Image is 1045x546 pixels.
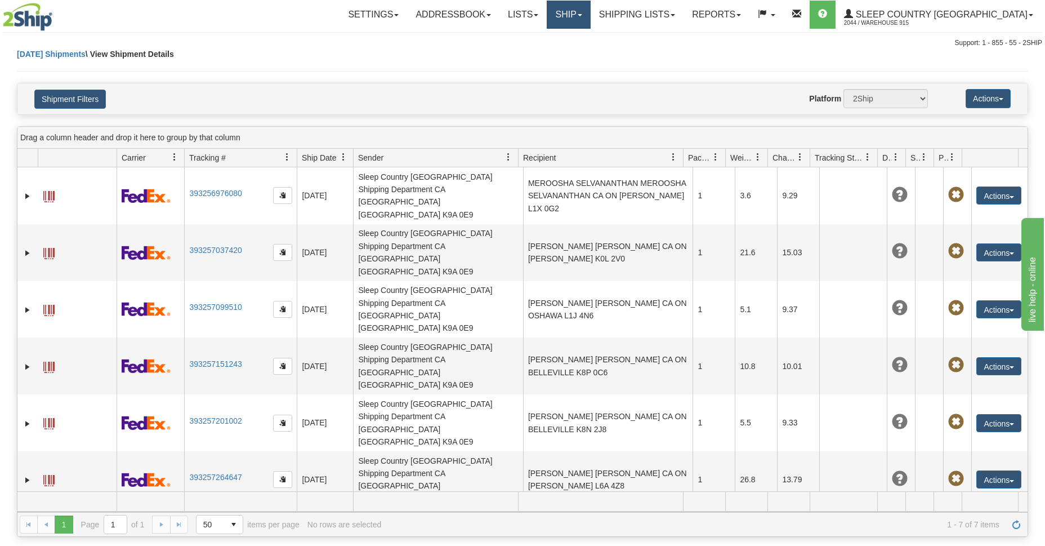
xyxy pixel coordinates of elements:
span: Pickup Not Assigned [948,414,964,430]
span: \ View Shipment Details [86,50,174,59]
span: select [225,516,243,534]
button: Actions [976,243,1021,261]
span: Unknown [892,187,908,203]
span: Tracking # [189,152,226,163]
button: Copy to clipboard [273,301,292,318]
a: Ship Date filter column settings [334,148,353,167]
div: live help - online [8,7,104,20]
a: Delivery Status filter column settings [886,148,905,167]
button: Copy to clipboard [273,415,292,432]
img: 2 - FedEx Express® [122,359,171,373]
td: [DATE] [297,394,353,451]
button: Actions [976,470,1021,489]
td: Sleep Country [GEOGRAPHIC_DATA] Shipping Department CA [GEOGRAPHIC_DATA] [GEOGRAPHIC_DATA] K9A 0E9 [353,281,523,338]
button: Shipment Filters [34,90,106,109]
button: Actions [976,357,1021,375]
a: Shipment Issues filter column settings [914,148,934,167]
span: Pickup Not Assigned [948,243,964,259]
button: Copy to clipboard [273,471,292,488]
span: 50 [203,519,218,530]
td: Sleep Country [GEOGRAPHIC_DATA] Shipping Department CA [GEOGRAPHIC_DATA] [GEOGRAPHIC_DATA] K9A 0E9 [353,394,523,451]
span: Page sizes drop down [196,515,243,534]
a: Tracking # filter column settings [278,148,297,167]
button: Actions [976,414,1021,432]
td: 5.5 [735,394,777,451]
a: Lists [499,1,547,29]
img: 2 - FedEx Express® [122,189,171,203]
td: 1 [693,451,735,508]
a: 393256976080 [189,189,242,198]
button: Copy to clipboard [273,187,292,204]
a: Expand [22,190,33,202]
span: Sleep Country [GEOGRAPHIC_DATA] [853,10,1028,19]
td: 3.6 [735,167,777,224]
a: Sleep Country [GEOGRAPHIC_DATA] 2044 / Warehouse 915 [836,1,1042,29]
a: Shipping lists [591,1,684,29]
span: Unknown [892,357,908,373]
img: 2 - FedEx Express® [122,246,171,260]
td: [DATE] [297,338,353,394]
td: Sleep Country [GEOGRAPHIC_DATA] Shipping Department CA [GEOGRAPHIC_DATA] [GEOGRAPHIC_DATA] K9A 0E9 [353,167,523,224]
a: Label [43,413,55,431]
a: Label [43,300,55,318]
img: 2 - FedEx Express® [122,416,171,430]
td: 1 [693,394,735,451]
button: Copy to clipboard [273,358,292,375]
a: Reports [684,1,749,29]
a: Expand [22,418,33,429]
span: 1 - 7 of 7 items [389,520,999,529]
div: No rows are selected [307,520,382,529]
td: Sleep Country [GEOGRAPHIC_DATA] Shipping Department CA [GEOGRAPHIC_DATA] [GEOGRAPHIC_DATA] K9A 0E9 [353,338,523,394]
span: Packages [688,152,712,163]
a: 393257037420 [189,246,242,255]
span: Shipment Issues [910,152,920,163]
a: 393257201002 [189,416,242,425]
span: Pickup Status [939,152,948,163]
a: Pickup Status filter column settings [943,148,962,167]
span: Page of 1 [81,515,145,534]
td: MEROOSHA SELVANANTHAN MEROOSHA SELVANANTHAN CA ON [PERSON_NAME] L1X 0G2 [523,167,693,224]
td: [PERSON_NAME] [PERSON_NAME] CA ON [PERSON_NAME] K0L 2V0 [523,224,693,281]
img: logo2044.jpg [3,3,52,31]
td: [PERSON_NAME] [PERSON_NAME] CA ON OSHAWA L1J 4N6 [523,281,693,338]
span: Unknown [892,300,908,316]
td: 5.1 [735,281,777,338]
td: 1 [693,167,735,224]
a: [DATE] Shipments [17,50,86,59]
td: 26.8 [735,451,777,508]
td: [DATE] [297,451,353,508]
a: Expand [22,247,33,259]
a: Expand [22,474,33,486]
a: Addressbook [407,1,499,29]
a: Weight filter column settings [748,148,767,167]
a: Expand [22,304,33,316]
td: Sleep Country [GEOGRAPHIC_DATA] Shipping Department CA [GEOGRAPHIC_DATA] [GEOGRAPHIC_DATA] K9A 0E9 [353,451,523,508]
img: 2 - FedEx Express® [122,302,171,316]
span: Recipient [523,152,556,163]
div: Support: 1 - 855 - 55 - 2SHIP [3,38,1042,48]
a: Carrier filter column settings [165,148,184,167]
span: Pickup Not Assigned [948,187,964,203]
td: 9.33 [777,394,819,451]
span: Unknown [892,243,908,259]
td: 1 [693,224,735,281]
span: Pickup Not Assigned [948,357,964,373]
a: Expand [22,361,33,372]
a: Label [43,470,55,488]
span: Ship Date [302,152,336,163]
a: 393257099510 [189,303,242,312]
button: Actions [966,89,1011,108]
span: Sender [358,152,383,163]
iframe: chat widget [1019,215,1044,330]
span: Pickup Not Assigned [948,300,964,316]
td: 21.6 [735,224,777,281]
a: 393257264647 [189,473,242,482]
td: 9.37 [777,281,819,338]
td: [PERSON_NAME] [PERSON_NAME] CA ON [PERSON_NAME] L6A 4Z8 [523,451,693,508]
button: Actions [976,187,1021,205]
td: 10.01 [777,338,819,394]
td: 1 [693,338,735,394]
a: Refresh [1007,516,1025,534]
span: Delivery Status [882,152,892,163]
button: Actions [976,300,1021,318]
